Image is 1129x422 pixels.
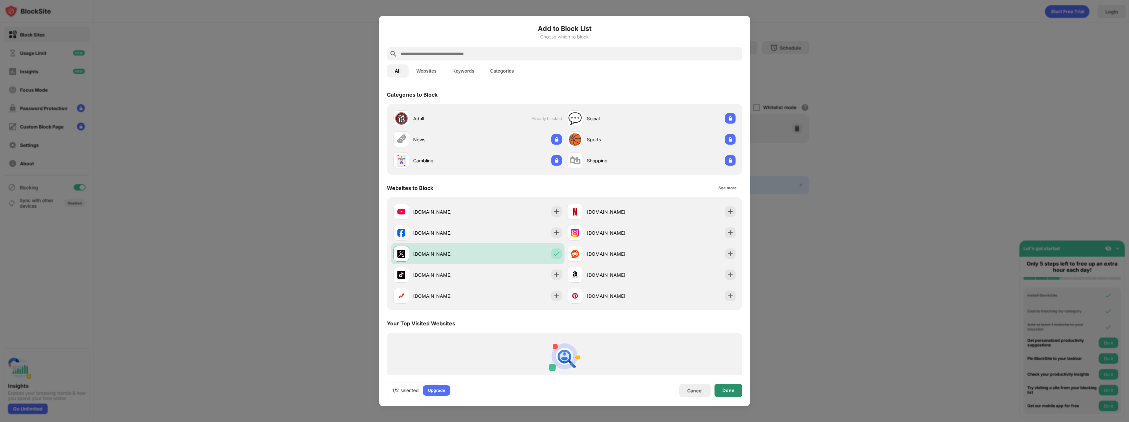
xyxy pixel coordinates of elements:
[413,136,478,143] div: News
[571,250,579,258] img: favicons
[394,112,408,125] div: 🔞
[587,229,651,236] div: [DOMAIN_NAME]
[397,208,405,216] img: favicons
[587,115,651,122] div: Social
[413,271,478,278] div: [DOMAIN_NAME]
[687,388,703,393] div: Cancel
[549,340,580,372] img: personal-suggestions.svg
[568,112,582,125] div: 💬
[718,185,737,191] div: See more
[387,64,409,78] button: All
[397,229,405,237] img: favicons
[387,320,455,327] div: Your Top Visited Websites
[387,24,742,34] h6: Add to Block List
[587,208,651,215] div: [DOMAIN_NAME]
[568,133,582,146] div: 🏀
[722,388,734,393] div: Done
[413,293,478,299] div: [DOMAIN_NAME]
[394,154,408,167] div: 🃏
[413,115,478,122] div: Adult
[389,50,397,58] img: search.svg
[482,64,522,78] button: Categories
[413,157,478,164] div: Gambling
[387,34,742,39] div: Choose which to block
[409,64,444,78] button: Websites
[387,91,438,98] div: Categories to Block
[392,387,419,394] div: 1/2 selected
[413,250,478,257] div: [DOMAIN_NAME]
[587,250,651,257] div: [DOMAIN_NAME]
[571,292,579,300] img: favicons
[413,208,478,215] div: [DOMAIN_NAME]
[428,387,445,394] div: Upgrade
[571,229,579,237] img: favicons
[444,64,482,78] button: Keywords
[397,250,405,258] img: favicons
[587,136,651,143] div: Sports
[413,229,478,236] div: [DOMAIN_NAME]
[587,157,651,164] div: Shopping
[569,154,581,167] div: 🛍
[571,271,579,279] img: favicons
[532,116,562,121] span: Already blocked
[397,292,405,300] img: favicons
[396,133,407,146] div: 🗞
[571,208,579,216] img: favicons
[387,185,433,191] div: Websites to Block
[587,271,651,278] div: [DOMAIN_NAME]
[397,271,405,279] img: favicons
[587,293,651,299] div: [DOMAIN_NAME]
